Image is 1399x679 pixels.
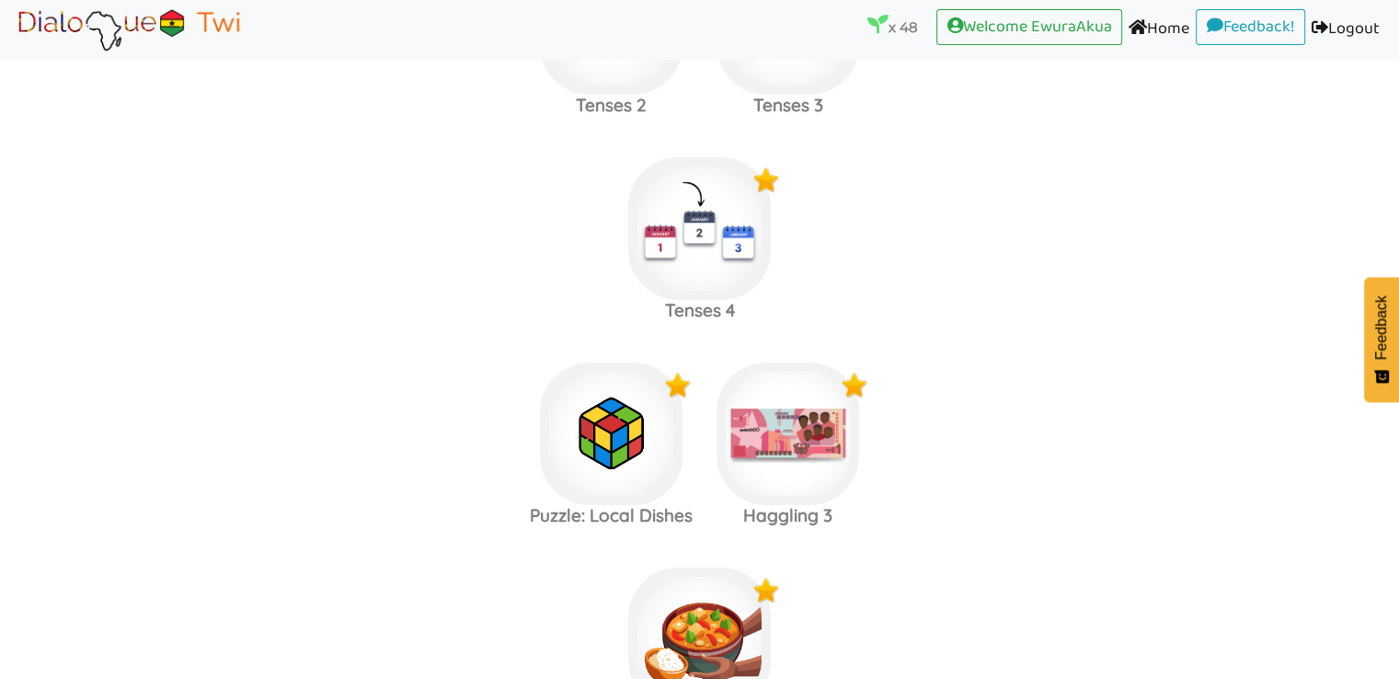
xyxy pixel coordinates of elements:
img: x9Y5jP2O4Z5kwAAAABJRU5ErkJggg== [664,372,692,399]
a: Feedback! [1196,9,1305,46]
img: cedi.0d243e3d.png [717,363,859,505]
img: today.79211964.png [628,157,771,300]
h3: Haggling 3 [700,505,877,526]
img: rubiks.4dece505.png [540,363,682,505]
h3: Tenses 2 [523,95,700,116]
h3: Puzzle: Local Dishes [523,505,700,526]
h3: Tenses 3 [700,95,877,116]
h3: Tenses 4 [612,300,788,321]
a: Home [1122,9,1196,51]
span: Feedback [1373,295,1390,360]
button: Feedback - Show survey [1364,277,1399,402]
a: Logout [1305,9,1386,51]
img: x9Y5jP2O4Z5kwAAAABJRU5ErkJggg== [841,372,868,399]
a: Welcome EwuraAkua [936,9,1122,46]
p: x 48 [867,14,918,40]
img: x9Y5jP2O4Z5kwAAAABJRU5ErkJggg== [752,577,780,604]
img: x9Y5jP2O4Z5kwAAAABJRU5ErkJggg== [752,167,780,194]
img: Brand [13,6,245,52]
